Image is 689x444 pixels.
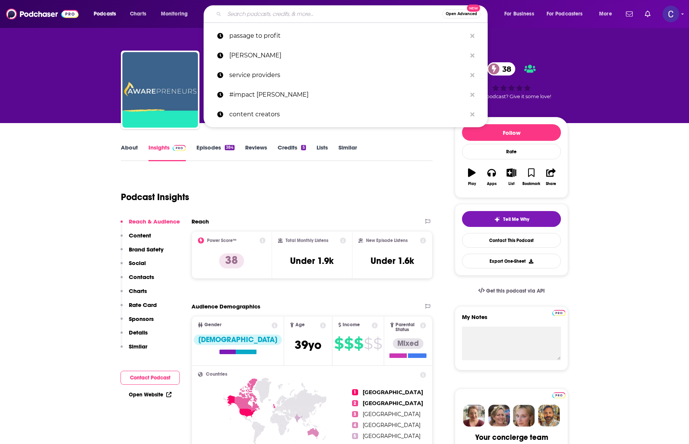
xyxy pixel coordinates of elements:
button: open menu [542,8,594,20]
button: Brand Safety [120,246,164,260]
img: Podchaser Pro [173,145,186,151]
div: 38Good podcast? Give it some love! [455,57,568,104]
a: Lists [317,144,328,161]
a: InsightsPodchaser Pro [148,144,186,161]
a: Pro website [552,391,565,398]
a: service providers [204,65,488,85]
h3: Under 1.6k [371,255,414,267]
span: Logged in as publicityxxtina [663,6,679,22]
span: 4 [352,422,358,428]
img: Podchaser Pro [552,310,565,316]
span: For Podcasters [547,9,583,19]
span: [GEOGRAPHIC_DATA] [363,389,423,396]
a: Show notifications dropdown [623,8,636,20]
div: Share [546,182,556,186]
span: 1 [352,389,358,395]
img: logo_orange.svg [12,12,18,18]
a: Get this podcast via API [472,282,551,300]
div: Domain Overview [29,45,68,49]
span: [GEOGRAPHIC_DATA] [363,400,423,407]
a: passage to profit [204,26,488,46]
button: Sponsors [120,315,154,329]
span: Gender [204,322,221,327]
span: More [599,9,612,19]
a: [PERSON_NAME] [204,46,488,65]
span: 5 [352,433,358,439]
a: Reviews [245,144,267,161]
p: sara wiles [229,46,467,65]
span: Parental Status [395,322,419,332]
p: Contacts [129,273,154,281]
a: About [121,144,138,161]
span: Monitoring [161,9,188,19]
span: Get this podcast via API [486,288,545,294]
span: Podcasts [94,9,116,19]
button: open menu [594,8,621,20]
button: Contacts [120,273,154,287]
span: Open Advanced [446,12,477,16]
a: Pro website [552,309,565,316]
img: Awarepreneurs [122,52,198,128]
h2: Power Score™ [207,238,236,243]
div: Domain: [DOMAIN_NAME] [20,20,83,26]
span: 2 [352,400,358,406]
span: For Business [504,9,534,19]
h1: Podcast Insights [121,191,189,203]
div: Bookmark [522,182,540,186]
h3: Under 1.9k [290,255,334,267]
p: Charts [129,287,147,294]
span: $ [373,338,382,350]
button: Content [120,232,151,246]
button: tell me why sparkleTell Me Why [462,211,561,227]
p: Details [129,329,148,336]
span: Income [343,322,360,327]
img: Podchaser - Follow, Share and Rate Podcasts [6,7,79,21]
p: Reach & Audience [129,218,180,225]
p: Rate Card [129,301,157,308]
span: $ [334,338,343,350]
div: Play [468,182,476,186]
span: Age [295,322,305,327]
p: Content [129,232,151,239]
button: open menu [499,8,544,20]
img: Jon Profile [538,405,560,427]
div: 5 [301,145,306,150]
p: 38 [219,253,244,268]
span: 3 [352,411,358,417]
span: $ [364,338,372,350]
p: service providers [229,65,467,85]
a: #impact [PERSON_NAME] [204,85,488,105]
h2: New Episode Listens [366,238,408,243]
button: Share [541,163,561,191]
div: 384 [225,145,235,150]
button: Bookmark [521,163,541,191]
span: $ [354,338,363,350]
span: Tell Me Why [503,216,529,222]
button: open menu [88,8,126,20]
button: Rate Card [120,301,157,315]
button: List [502,163,521,191]
span: Good podcast? Give it some love! [472,94,551,99]
img: User Profile [663,6,679,22]
p: passage to profit [229,26,467,46]
button: open menu [156,8,198,20]
a: 38 [487,62,515,76]
input: Search podcasts, credits, & more... [224,8,442,20]
p: Brand Safety [129,246,164,253]
p: Sponsors [129,315,154,322]
p: Similar [129,343,147,350]
a: Contact This Podcast [462,233,561,248]
span: Charts [130,9,146,19]
button: Details [120,329,148,343]
span: [GEOGRAPHIC_DATA] [363,422,420,429]
button: Export One-Sheet [462,254,561,268]
a: Similar [338,144,357,161]
img: tab_domain_overview_orange.svg [20,44,26,50]
img: Sydney Profile [463,405,485,427]
button: Play [462,163,482,191]
span: Countries [206,372,227,377]
a: content creators [204,105,488,124]
div: Mixed [393,338,423,349]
